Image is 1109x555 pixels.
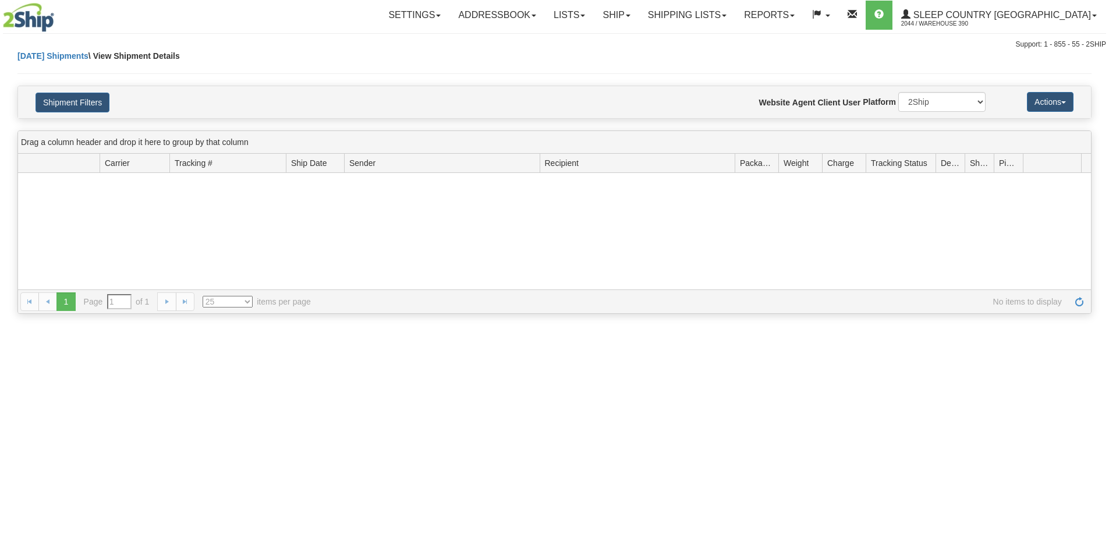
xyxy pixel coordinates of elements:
[203,296,311,307] span: items per page
[740,157,774,169] span: Packages
[545,1,594,30] a: Lists
[910,10,1091,20] span: Sleep Country [GEOGRAPHIC_DATA]
[56,292,75,311] span: 1
[88,51,180,61] span: \ View Shipment Details
[871,157,927,169] span: Tracking Status
[735,1,803,30] a: Reports
[1027,92,1073,112] button: Actions
[36,93,109,112] button: Shipment Filters
[827,157,854,169] span: Charge
[18,131,1091,154] div: grid grouping header
[842,97,860,108] label: User
[863,96,896,108] label: Platform
[291,157,327,169] span: Ship Date
[545,157,579,169] span: Recipient
[999,157,1018,169] span: Pickup Status
[892,1,1106,30] a: Sleep Country [GEOGRAPHIC_DATA] 2044 / Warehouse 390
[759,97,790,108] label: Website
[3,3,54,32] img: logo2044.jpg
[327,296,1062,307] span: No items to display
[1070,292,1089,311] a: Refresh
[449,1,545,30] a: Addressbook
[380,1,449,30] a: Settings
[175,157,212,169] span: Tracking #
[784,157,809,169] span: Weight
[3,40,1106,50] div: Support: 1 - 855 - 55 - 2SHIP
[941,157,960,169] span: Delivery Status
[594,1,639,30] a: Ship
[970,157,989,169] span: Shipment Issues
[349,157,375,169] span: Sender
[901,18,988,30] span: 2044 / Warehouse 390
[105,157,130,169] span: Carrier
[817,97,840,108] label: Client
[17,51,88,61] a: [DATE] Shipments
[84,294,150,309] span: Page of 1
[792,97,816,108] label: Agent
[639,1,735,30] a: Shipping lists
